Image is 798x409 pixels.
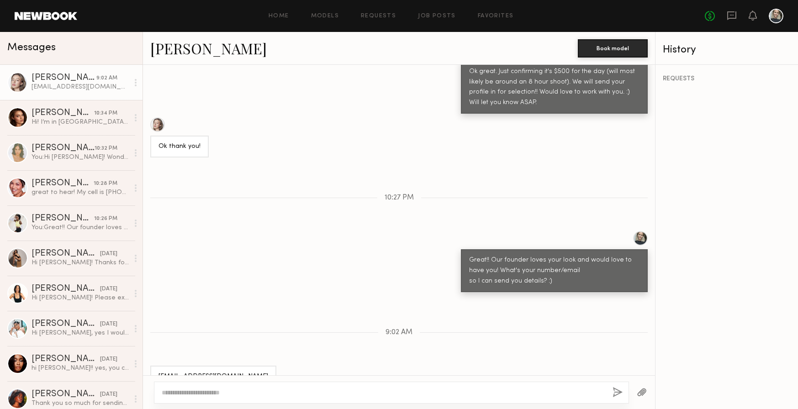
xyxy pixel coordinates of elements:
div: [PERSON_NAME] [32,390,100,399]
div: History [663,45,791,55]
div: 10:28 PM [94,179,117,188]
div: Hi [PERSON_NAME]! Thanks for reaching out! :) I’m available as of now but waiting to hear back fr... [32,258,129,267]
div: great to hear! My cell is [PHONE_NUMBER] and email is [EMAIL_ADDRESS][DOMAIN_NAME] [32,188,129,197]
a: Book model [578,44,648,52]
div: [DATE] [100,320,117,329]
div: [DATE] [100,250,117,258]
div: Hi! I’m in [GEOGRAPHIC_DATA] until [DATE], let me know if any other dates works besides the 19th🙌🏻 [32,118,129,126]
div: [EMAIL_ADDRESS][DOMAIN_NAME] [PHONE_NUMBER] [32,83,129,91]
div: [PERSON_NAME] [32,320,100,329]
a: Models [311,13,339,19]
a: Requests [361,13,396,19]
div: [PERSON_NAME] [32,214,94,223]
div: [PERSON_NAME] [32,249,100,258]
div: 9:02 AM [96,74,117,83]
div: [EMAIL_ADDRESS][DOMAIN_NAME] [PHONE_NUMBER] [159,372,268,393]
div: 10:26 PM [94,215,117,223]
div: Ok thank you! [159,142,201,152]
div: 10:32 PM [95,144,117,153]
div: [DATE] [100,285,117,294]
a: Favorites [478,13,514,19]
div: [DATE] [100,390,117,399]
div: [PERSON_NAME] [32,109,94,118]
div: REQUESTS [663,76,791,82]
div: You: Hi [PERSON_NAME]! Wondering if you're available [DATE] in [GEOGRAPHIC_DATA], ca for a photos... [32,153,129,162]
div: hi [PERSON_NAME]!! yes, you can put my name in [32,364,129,372]
span: Messages [7,42,56,53]
div: [PERSON_NAME] [32,179,94,188]
button: Book model [578,39,648,58]
div: [PERSON_NAME] [32,355,100,364]
div: Thank you so much for sending my name in! [32,399,129,408]
div: [PERSON_NAME] [32,73,96,83]
div: [DATE] [100,355,117,364]
div: Hi [PERSON_NAME]! Please excuse my delay. Thank you for reaching out! Yes, I’m currently availabl... [32,294,129,302]
div: 10:34 PM [94,109,117,118]
div: Great!! Our founder loves your look and would love to have you! What's your number/email so I can... [469,255,639,287]
div: [PERSON_NAME] [32,284,100,294]
div: You: Great!! Our founder loves your look and would love to have you! What's your number/email so ... [32,223,129,232]
a: Job Posts [418,13,456,19]
div: Hi [PERSON_NAME], yes I would be available. Thank you! [32,329,129,337]
a: Home [269,13,289,19]
span: 10:27 PM [385,194,414,202]
div: Ok great. Just confirming it's $500 for the day (will most likely be around an 8 hour shoot). We ... [469,67,639,109]
span: 9:02 AM [386,329,412,336]
div: [PERSON_NAME] [32,144,95,153]
a: [PERSON_NAME] [150,38,267,58]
